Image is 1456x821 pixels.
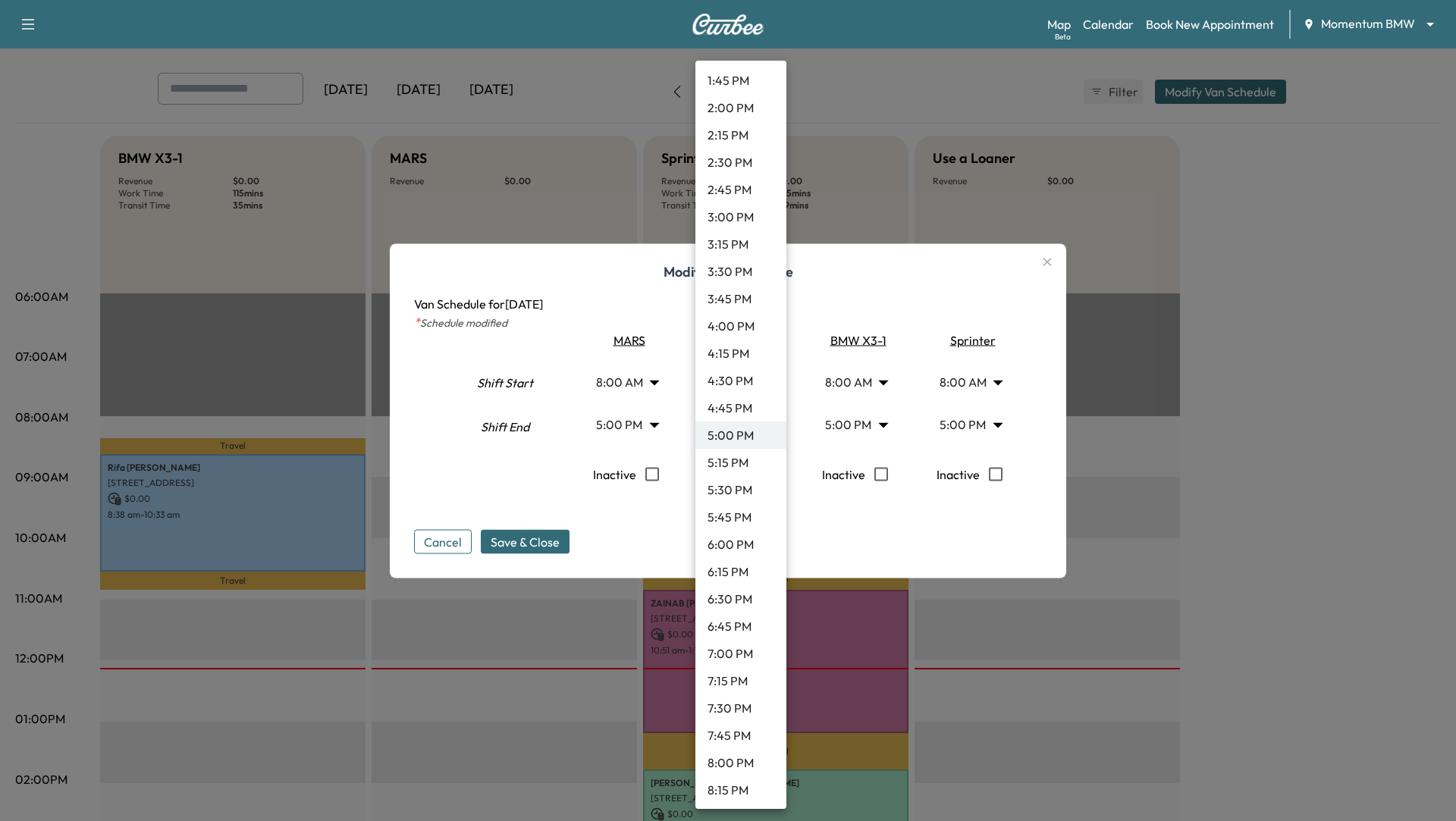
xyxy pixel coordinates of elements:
li: 3:15 PM [695,230,786,258]
li: 7:00 PM [695,640,786,667]
li: 5:15 PM [695,449,786,476]
li: 6:00 PM [695,531,786,558]
li: 5:30 PM [695,476,786,503]
li: 4:30 PM [695,367,786,394]
li: 2:15 PM [695,121,786,149]
li: 5:45 PM [695,503,786,531]
li: 7:45 PM [695,722,786,749]
li: 4:45 PM [695,394,786,421]
li: 2:00 PM [695,94,786,121]
li: 3:30 PM [695,258,786,285]
li: 6:15 PM [695,558,786,585]
li: 8:15 PM [695,776,786,804]
li: 3:00 PM [695,203,786,230]
li: 3:45 PM [695,285,786,312]
li: 7:30 PM [695,694,786,722]
li: 6:30 PM [695,585,786,613]
li: 6:45 PM [695,613,786,640]
li: 2:45 PM [695,176,786,203]
li: 5:00 PM [695,421,786,449]
li: 2:30 PM [695,149,786,176]
li: 4:00 PM [695,312,786,340]
li: 4:15 PM [695,340,786,367]
li: 7:15 PM [695,667,786,694]
li: 8:00 PM [695,749,786,776]
li: 1:45 PM [695,67,786,94]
